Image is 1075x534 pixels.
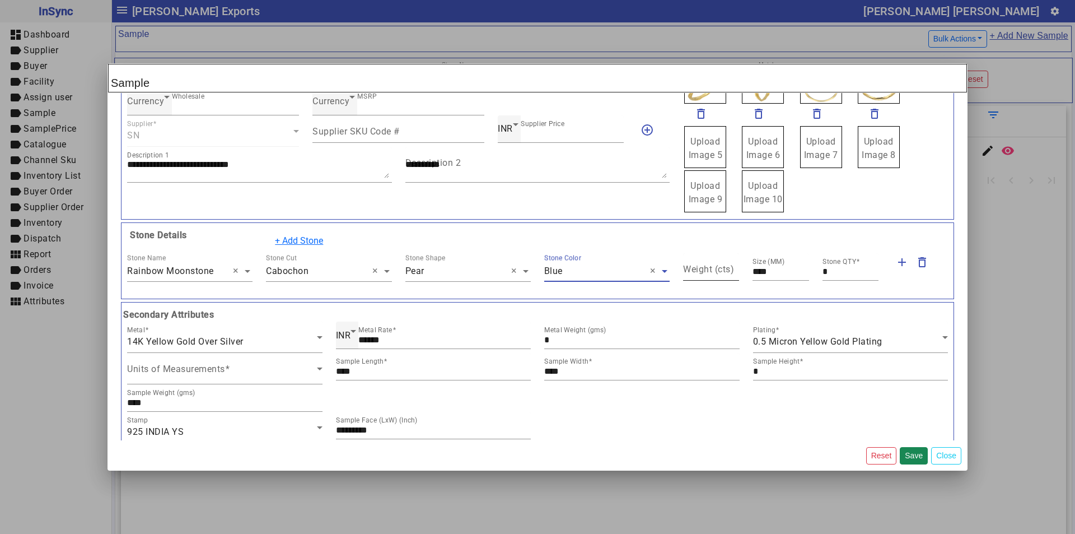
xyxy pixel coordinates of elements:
mat-icon: add_circle_outline [641,123,654,137]
b: Stone Details [127,230,187,240]
mat-label: Supplier Price [521,120,564,128]
b: Secondary Attributes [120,308,955,322]
span: INR [498,123,513,134]
div: Stone Cut [266,253,297,263]
button: Save [900,447,928,465]
mat-label: Stone QTY [822,258,856,266]
span: 14K Yellow Gold Over Silver [127,336,244,347]
span: Upload Image 8 [862,136,896,160]
span: INR [336,330,351,341]
button: Reset [866,447,897,465]
span: Clear all [372,264,382,278]
mat-icon: delete_outline [868,107,881,120]
mat-label: Metal Weight (gms) [544,326,606,334]
h2: Sample [108,64,967,92]
div: Stone Color [544,253,581,263]
mat-label: Units of Measurements [127,364,225,374]
span: Upload Image 7 [804,136,838,160]
mat-label: Weight (cts) [683,263,734,274]
span: Clear all [650,264,660,278]
mat-icon: delete_outline [694,107,708,120]
mat-label: Description 1 [127,151,169,159]
button: Close [931,447,961,465]
mat-label: Supplier [127,120,153,128]
mat-label: Description 2 [405,157,461,168]
mat-label: MSRP [357,92,377,100]
mat-label: Sample Length [336,357,384,365]
mat-label: Metal [127,326,145,334]
mat-label: Supplier SKU Code # [312,126,400,136]
mat-label: Sample Face (LxW) (Inch) [336,416,418,424]
mat-label: Size (MM) [752,258,785,266]
mat-icon: delete_outline [810,107,824,120]
div: Stone Name [127,253,166,263]
span: Clear all [233,264,242,278]
span: Upload Image 9 [689,180,723,205]
span: Currency [127,96,164,106]
mat-icon: delete_outline [915,256,929,269]
span: Upload Image 5 [689,136,723,160]
div: Stone Shape [405,253,446,263]
mat-label: Stamp [127,416,148,424]
mat-label: Sample Width [544,357,588,365]
mat-label: Wholesale [172,92,204,100]
mat-label: Metal Rate [358,326,392,334]
span: Upload Image 10 [744,180,783,205]
button: + Add Stone [268,230,330,252]
mat-icon: delete_outline [752,107,765,120]
span: Upload Image 6 [746,136,780,160]
span: 925 INDIA YS [127,426,184,437]
mat-label: Sample Height [753,357,800,365]
span: Clear all [511,264,521,278]
mat-label: Plating [753,326,775,334]
span: 0.5 Micron Yellow Gold Plating [753,336,882,347]
mat-label: Sample Weight (gms) [127,389,195,397]
span: Currency [312,96,349,106]
mat-icon: add [895,256,909,269]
